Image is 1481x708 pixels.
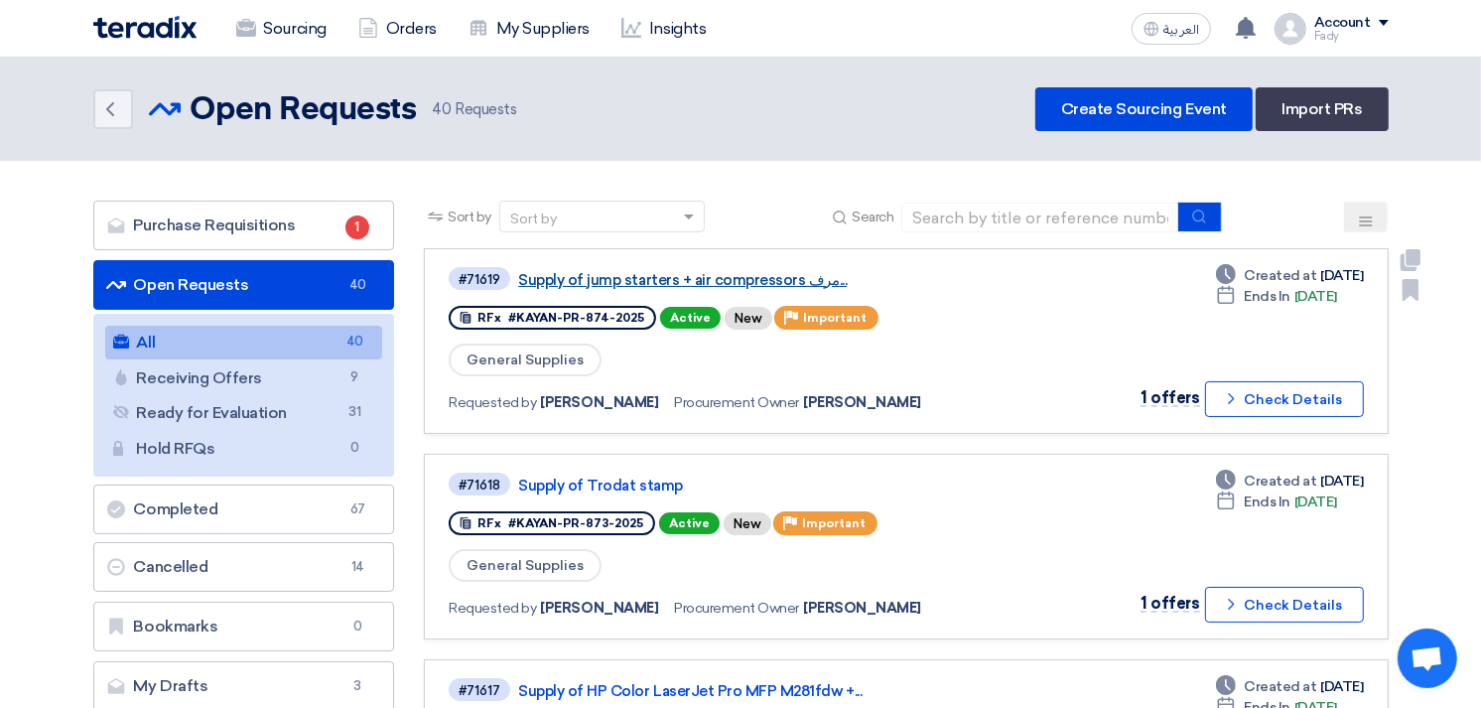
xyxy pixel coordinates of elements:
span: RFx [477,311,501,325]
a: Hold RFQs [105,432,383,466]
a: Open Requests40 [93,260,395,310]
span: 9 [342,367,366,388]
div: Account [1314,15,1371,32]
a: Receiving Offers [105,361,383,395]
span: General Supplies [449,344,602,376]
span: Created at [1244,265,1316,286]
a: Orders [342,7,453,51]
img: Teradix logo [93,16,197,39]
button: العربية [1132,13,1211,45]
span: العربية [1163,23,1199,37]
span: Important [802,516,866,530]
span: [PERSON_NAME] [541,598,659,619]
span: Procurement Owner [674,392,799,413]
span: #KAYAN-PR-874-2025 [508,311,644,325]
span: RFx [477,516,501,530]
span: 0 [345,617,369,637]
span: 1 offers [1141,594,1199,613]
span: Requested by [449,598,536,619]
input: Search by title or reference number [901,203,1179,232]
a: Create Sourcing Event [1035,87,1253,131]
div: [DATE] [1216,286,1337,307]
div: [DATE] [1216,676,1363,697]
a: Cancelled14 [93,542,395,592]
span: [PERSON_NAME] [803,598,921,619]
span: 67 [345,499,369,519]
span: 40 [342,332,366,353]
div: New [725,307,772,330]
span: 1 offers [1141,388,1199,407]
div: #71619 [459,273,500,286]
span: 40 [345,275,369,295]
span: Procurement Owner [674,598,799,619]
span: Requests [432,98,516,121]
span: 0 [342,438,366,459]
div: Open chat [1398,629,1457,688]
span: Requested by [449,392,536,413]
span: Active [659,512,720,534]
div: [DATE] [1216,471,1363,492]
div: [DATE] [1216,492,1337,512]
div: #71617 [459,684,500,697]
div: [DATE] [1216,265,1363,286]
button: Check Details [1205,587,1364,623]
a: Supply of HP Color LaserJet Pro MFP M281fdw +... [518,682,1014,700]
a: Insights [606,7,722,51]
a: Completed67 [93,485,395,534]
a: Supply of jump starters + air compressors مرف... [518,271,1014,289]
a: Sourcing [220,7,342,51]
span: Sort by [448,207,491,227]
div: Fady [1314,31,1389,42]
div: #71618 [459,479,500,492]
div: Sort by [510,209,557,229]
span: 1 [345,215,369,239]
span: 14 [345,557,369,577]
a: Ready for Evaluation [105,396,383,430]
a: Supply of Trodat stamp [518,477,1014,495]
span: Active [660,307,721,329]
a: Purchase Requisitions1 [93,201,395,250]
span: 40 [432,100,451,118]
h2: Open Requests [191,90,417,130]
span: Important [803,311,867,325]
span: 3 [345,676,369,696]
span: General Supplies [449,549,602,582]
span: Created at [1244,471,1316,492]
img: profile_test.png [1275,13,1306,45]
button: Check Details [1205,381,1364,417]
span: Ends In [1244,286,1290,307]
span: [PERSON_NAME] [541,392,659,413]
span: Ends In [1244,492,1290,512]
div: New [724,512,771,535]
a: Import PRs [1256,87,1388,131]
a: All [105,326,383,359]
a: Bookmarks0 [93,602,395,651]
span: 31 [342,402,366,423]
span: [PERSON_NAME] [803,392,921,413]
span: Search [852,207,893,227]
span: Created at [1244,676,1316,697]
a: My Suppliers [453,7,606,51]
span: #KAYAN-PR-873-2025 [508,516,643,530]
